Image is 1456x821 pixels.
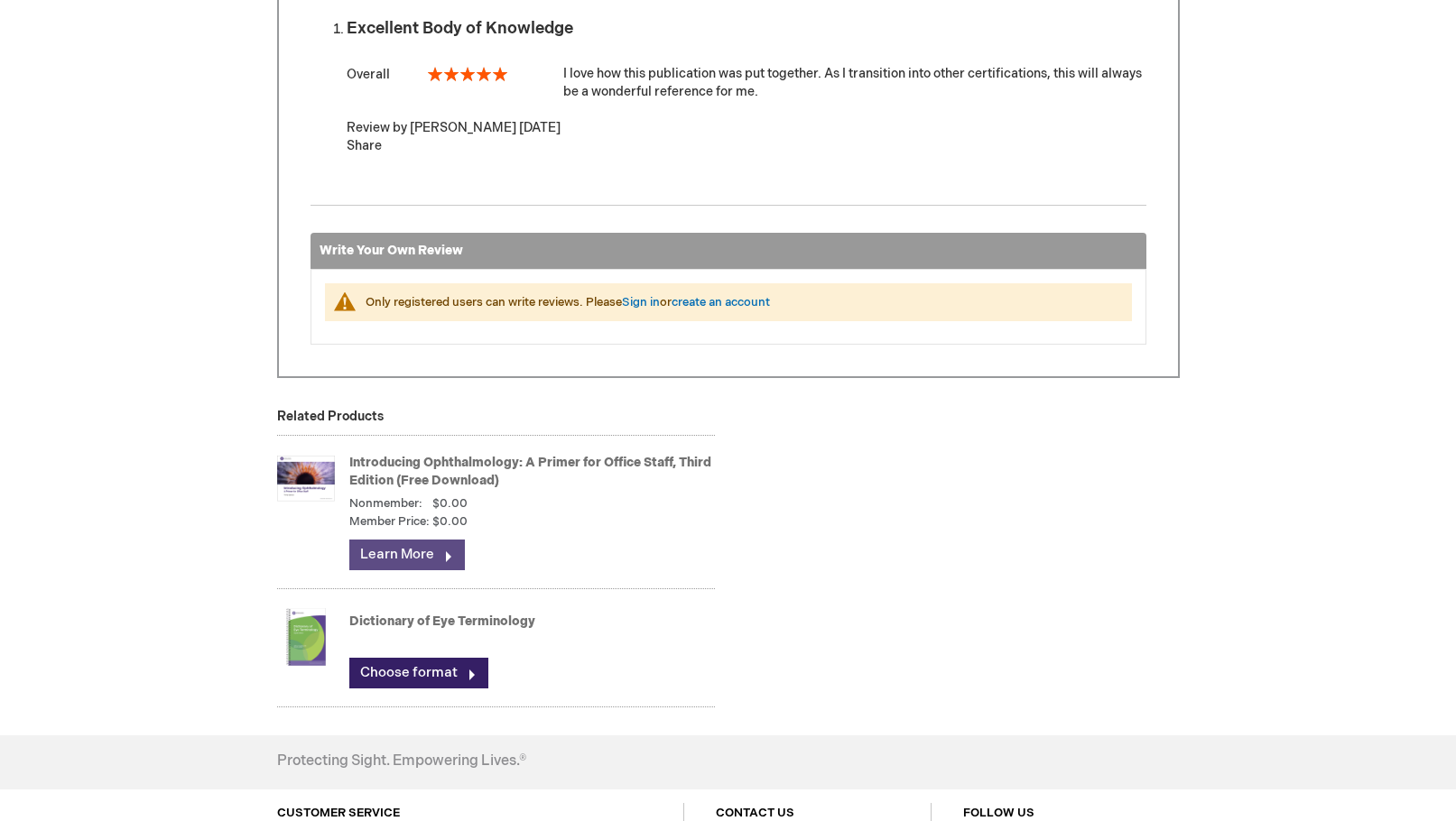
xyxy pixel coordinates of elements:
[347,20,1146,38] div: Excellent Body of Knowledge
[428,67,507,81] div: 100%
[622,295,660,309] a: Sign in
[277,442,335,514] img: Introducing Ophthalmology: A Primer for Office Staff, Third Edition (Free Download)
[410,120,516,135] strong: [PERSON_NAME]
[277,409,384,424] strong: Related Products
[347,120,407,135] span: Review by
[432,496,468,511] span: $0.00
[519,120,561,135] time: [DATE]
[349,455,711,488] a: Introducing Ophthalmology: A Primer for Office Staff, Third Edition (Free Download)
[672,295,770,309] a: create an account
[277,601,335,673] img: Dictionary of Eye Terminology
[349,540,465,570] a: Learn More
[716,806,794,820] a: CONTACT US
[347,65,1146,101] div: I love how this publication was put together. As I transition into other certifications, this wil...
[349,513,430,530] strong: Member Price:
[347,138,382,153] span: Share
[963,806,1034,820] a: FOLLOW US
[349,613,535,629] a: Dictionary of Eye Terminology
[347,67,390,82] span: Overall
[277,753,526,770] h4: Protecting Sight. Empowering Lives.®
[320,243,463,258] strong: Write Your Own Review
[349,495,422,512] strong: Nonmember:
[349,658,488,688] a: Choose format
[432,513,468,530] span: $0.00
[366,294,1114,311] div: Only registered users can write reviews. Please or
[277,806,400,820] a: CUSTOMER SERVICE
